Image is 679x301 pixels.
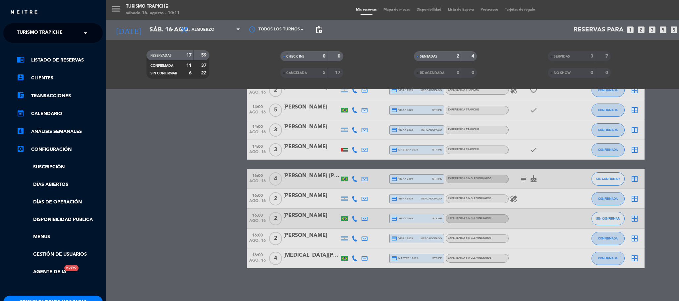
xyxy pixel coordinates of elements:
a: Disponibilidad pública [17,216,103,224]
span: Turismo Trapiche [17,26,63,40]
a: calendar_monthCalendario [17,110,103,118]
i: account_balance_wallet [17,91,25,99]
i: settings_applications [17,145,25,153]
i: account_box [17,73,25,81]
i: calendar_month [17,109,25,117]
a: Suscripción [17,163,103,171]
i: assessment [17,127,25,135]
a: Configuración [17,146,103,153]
a: Agente de IANuevo [17,268,66,276]
a: Gestión de usuarios [17,251,103,258]
span: pending_actions [315,26,323,34]
a: chrome_reader_modeListado de Reservas [17,56,103,64]
img: MEITRE [10,10,38,15]
a: Días de Operación [17,198,103,206]
a: account_balance_walletTransacciones [17,92,103,100]
a: Días abiertos [17,181,103,189]
a: account_boxClientes [17,74,103,82]
a: Menus [17,233,103,241]
div: Nuevo [64,265,79,271]
a: assessmentANÁLISIS SEMANALES [17,128,103,136]
i: chrome_reader_mode [17,56,25,64]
